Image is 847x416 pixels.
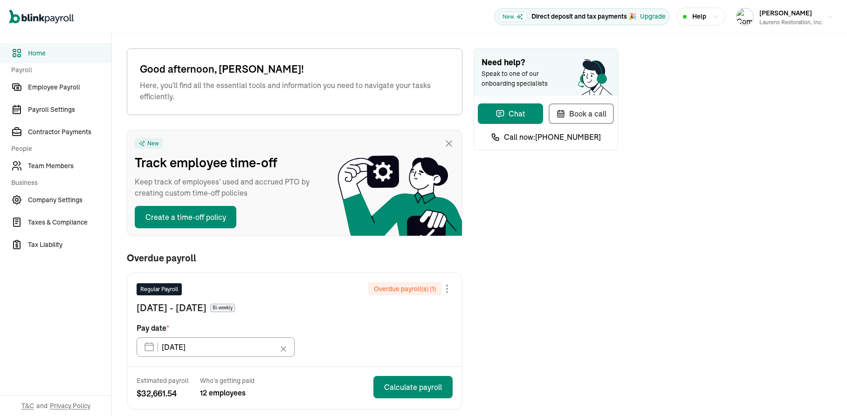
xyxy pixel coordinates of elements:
span: Business [11,178,106,188]
span: Tax Liability [28,240,111,250]
span: Employee Payroll [28,82,111,92]
button: Company logo[PERSON_NAME]Laurens Restoration, Inc. [732,5,838,28]
span: Need help? [482,56,610,69]
button: Help [677,7,725,26]
span: Good afternoon, [PERSON_NAME]! [140,61,449,77]
iframe: Chat Widget [800,371,847,416]
span: Estimated payroll [137,376,189,385]
button: Book a call [549,103,614,124]
span: Here, you'll find all the essential tools and information you need to navigate your tasks efficie... [140,80,449,102]
span: People [11,144,106,154]
span: Home [28,48,111,58]
span: Team Members [28,161,111,171]
input: XX/XX/XX [137,337,295,357]
span: Payroll [11,65,106,75]
span: Keep track of employees’ used and accrued PTO by creating custom time-off policies [135,176,321,198]
div: Chat [496,108,525,119]
span: 12 employees [200,387,255,398]
span: Company Settings [28,195,111,205]
span: New [498,12,528,22]
span: [DATE] - [DATE] [137,301,207,315]
button: Upgrade [640,12,666,21]
nav: Global [9,3,74,30]
span: Contractor Payments [28,127,111,137]
span: Help [692,12,706,21]
span: $ 32,661.54 [137,387,189,400]
span: Speak to one of our onboarding specialists [482,69,561,89]
p: Direct deposit and tax payments 🎉 [531,12,636,21]
div: Book a call [556,108,606,119]
span: Bi-weekly [210,304,235,312]
span: Call now: [PHONE_NUMBER] [504,131,601,143]
span: Taxes & Compliance [28,218,111,227]
button: Chat [478,103,543,124]
span: Regular Payroll [140,285,178,293]
span: Privacy Policy [50,401,90,410]
span: Track employee time-off [135,153,321,172]
button: Calculate payroll [373,376,453,398]
span: Overdue payroll [127,253,196,263]
div: Laurens Restoration, Inc. [759,18,823,27]
span: T&C [21,401,34,410]
span: Overdue payroll(s) ( 1 ) [374,284,436,293]
span: [PERSON_NAME] [759,9,812,17]
span: Payroll Settings [28,105,111,115]
span: Who’s getting paid [200,376,255,385]
button: Create a time-off policy [135,206,236,228]
span: New [147,140,159,147]
img: Company logo [737,8,753,25]
span: Pay date [137,322,169,334]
